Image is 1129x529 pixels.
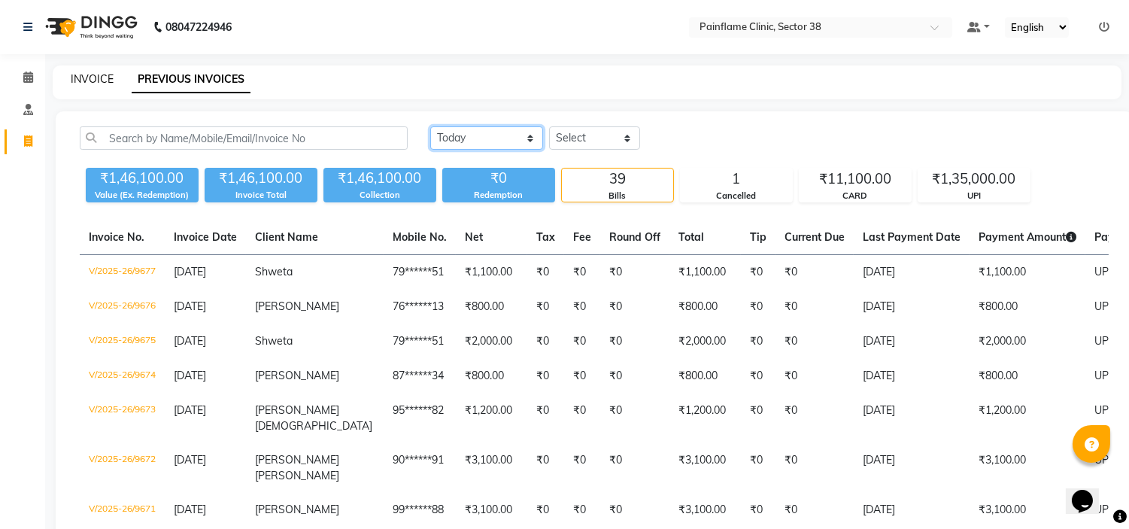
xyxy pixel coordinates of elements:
[970,290,1085,324] td: ₹800.00
[174,230,237,244] span: Invoice Date
[564,290,600,324] td: ₹0
[255,403,372,433] span: [PERSON_NAME][DEMOGRAPHIC_DATA]
[741,290,775,324] td: ₹0
[1094,403,1112,417] span: UPI
[205,189,317,202] div: Invoice Total
[80,126,408,150] input: Search by Name/Mobile/Email/Invoice No
[564,324,600,359] td: ₹0
[80,394,165,443] td: V/2025-26/9673
[174,265,206,278] span: [DATE]
[564,359,600,394] td: ₹0
[527,493,564,527] td: ₹0
[609,230,660,244] span: Round Off
[854,255,970,290] td: [DATE]
[174,299,206,313] span: [DATE]
[600,324,669,359] td: ₹0
[1094,299,1112,313] span: UPI
[669,493,741,527] td: ₹3,100.00
[562,190,673,202] div: Bills
[323,189,436,202] div: Collection
[681,190,792,202] div: Cancelled
[80,255,165,290] td: V/2025-26/9677
[970,324,1085,359] td: ₹2,000.00
[970,359,1085,394] td: ₹800.00
[1066,469,1114,514] iframe: chat widget
[456,255,527,290] td: ₹1,100.00
[863,230,961,244] span: Last Payment Date
[174,403,206,417] span: [DATE]
[600,493,669,527] td: ₹0
[132,66,250,93] a: PREVIOUS INVOICES
[854,324,970,359] td: [DATE]
[1094,453,1112,467] span: UPI
[456,443,527,493] td: ₹3,100.00
[750,230,766,244] span: Tip
[174,369,206,382] span: [DATE]
[80,290,165,324] td: V/2025-26/9676
[80,324,165,359] td: V/2025-26/9675
[456,394,527,443] td: ₹1,200.00
[669,394,741,443] td: ₹1,200.00
[669,290,741,324] td: ₹800.00
[681,169,792,190] div: 1
[86,189,199,202] div: Value (Ex. Redemption)
[442,168,555,189] div: ₹0
[854,359,970,394] td: [DATE]
[775,493,854,527] td: ₹0
[854,394,970,443] td: [DATE]
[775,255,854,290] td: ₹0
[255,299,339,313] span: [PERSON_NAME]
[536,230,555,244] span: Tax
[970,255,1085,290] td: ₹1,100.00
[741,324,775,359] td: ₹0
[600,394,669,443] td: ₹0
[393,230,447,244] span: Mobile No.
[80,359,165,394] td: V/2025-26/9674
[174,503,206,516] span: [DATE]
[527,255,564,290] td: ₹0
[205,168,317,189] div: ₹1,46,100.00
[165,6,232,48] b: 08047224946
[741,443,775,493] td: ₹0
[527,359,564,394] td: ₹0
[573,230,591,244] span: Fee
[970,394,1085,443] td: ₹1,200.00
[71,72,114,86] a: INVOICE
[562,169,673,190] div: 39
[918,190,1030,202] div: UPI
[600,359,669,394] td: ₹0
[979,230,1076,244] span: Payment Amount
[1094,265,1112,278] span: UPI
[669,443,741,493] td: ₹3,100.00
[255,230,318,244] span: Client Name
[854,290,970,324] td: [DATE]
[741,394,775,443] td: ₹0
[456,324,527,359] td: ₹2,000.00
[323,168,436,189] div: ₹1,46,100.00
[1094,369,1112,382] span: UPI
[775,290,854,324] td: ₹0
[775,443,854,493] td: ₹0
[678,230,704,244] span: Total
[255,503,339,516] span: [PERSON_NAME]
[785,230,845,244] span: Current Due
[800,190,911,202] div: CARD
[600,290,669,324] td: ₹0
[465,230,483,244] span: Net
[174,453,206,467] span: [DATE]
[800,169,911,190] div: ₹11,100.00
[775,324,854,359] td: ₹0
[527,324,564,359] td: ₹0
[527,290,564,324] td: ₹0
[564,493,600,527] td: ₹0
[918,169,1030,190] div: ₹1,35,000.00
[669,324,741,359] td: ₹2,000.00
[255,265,293,278] span: Shweta
[854,493,970,527] td: [DATE]
[38,6,141,48] img: logo
[456,493,527,527] td: ₹3,100.00
[741,493,775,527] td: ₹0
[741,359,775,394] td: ₹0
[669,359,741,394] td: ₹800.00
[174,334,206,348] span: [DATE]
